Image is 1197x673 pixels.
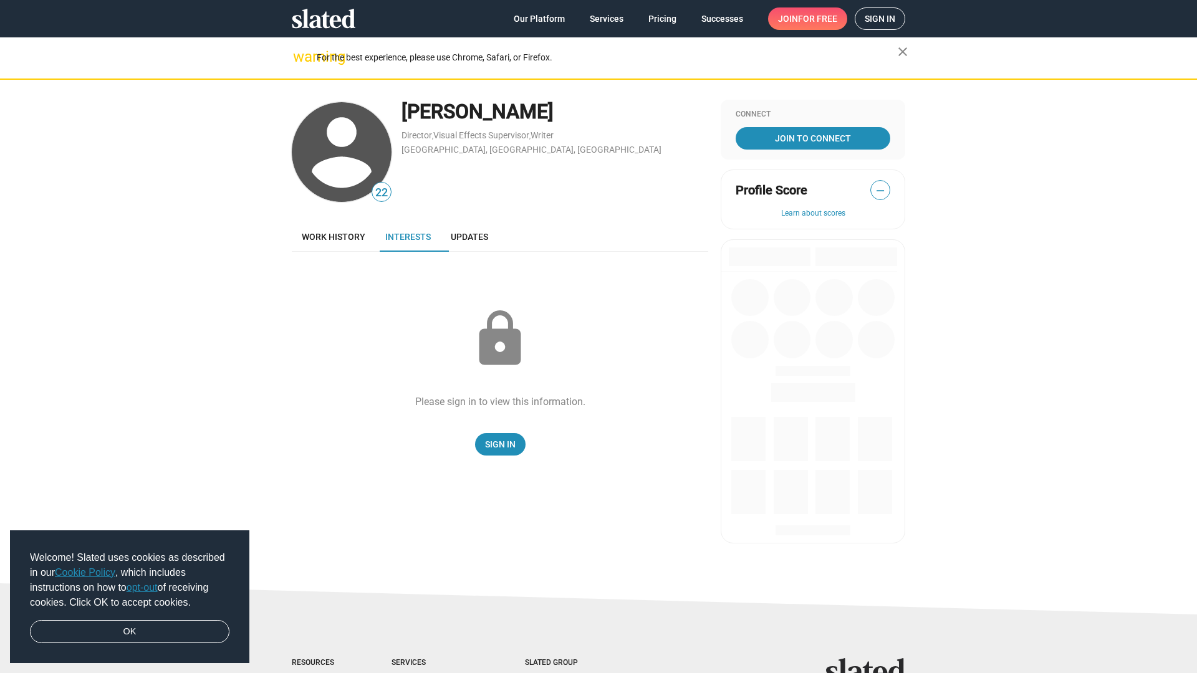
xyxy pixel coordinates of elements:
mat-icon: close [895,44,910,59]
a: Writer [531,130,554,140]
div: Connect [736,110,890,120]
div: Please sign in to view this information. [415,395,585,408]
button: Learn about scores [736,209,890,219]
a: Pricing [638,7,686,30]
span: Services [590,7,623,30]
span: Successes [701,7,743,30]
span: Our Platform [514,7,565,30]
a: Updates [441,222,498,252]
a: Sign in [855,7,905,30]
span: Welcome! Slated uses cookies as described in our , which includes instructions on how to of recei... [30,550,229,610]
span: Profile Score [736,182,807,199]
span: for free [798,7,837,30]
span: , [432,133,433,140]
a: Joinfor free [768,7,847,30]
span: Sign In [485,433,516,456]
div: Resources [292,658,342,668]
span: Join To Connect [738,127,888,150]
span: , [529,133,531,140]
span: Interests [385,232,431,242]
span: Pricing [648,7,676,30]
a: Cookie Policy [55,567,115,578]
a: Director [401,130,432,140]
a: Successes [691,7,753,30]
div: Slated Group [525,658,610,668]
a: dismiss cookie message [30,620,229,644]
div: Services [392,658,475,668]
a: opt-out [127,582,158,593]
a: [GEOGRAPHIC_DATA], [GEOGRAPHIC_DATA], [GEOGRAPHIC_DATA] [401,145,661,155]
a: Join To Connect [736,127,890,150]
a: Services [580,7,633,30]
a: Interests [375,222,441,252]
mat-icon: warning [293,49,308,64]
span: — [871,183,890,199]
a: Sign In [475,433,526,456]
a: Work history [292,222,375,252]
div: [PERSON_NAME] [401,98,708,125]
mat-icon: lock [469,308,531,370]
span: Work history [302,232,365,242]
span: 22 [372,184,391,201]
a: Our Platform [504,7,575,30]
div: cookieconsent [10,530,249,664]
span: Updates [451,232,488,242]
div: For the best experience, please use Chrome, Safari, or Firefox. [317,49,898,66]
span: Join [778,7,837,30]
span: Sign in [865,8,895,29]
a: Visual Effects Supervisor [433,130,529,140]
